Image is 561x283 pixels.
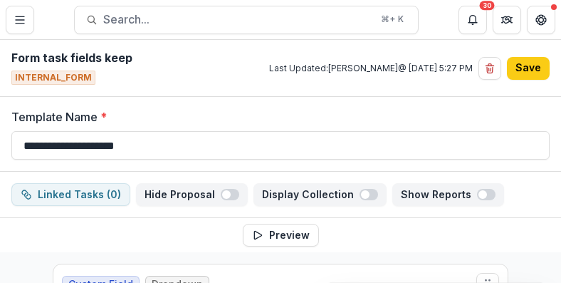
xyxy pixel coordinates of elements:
div: ⌘ + K [378,11,407,27]
button: Partners [493,6,521,34]
div: 30 [480,1,495,11]
button: Display Collection [253,183,387,206]
p: Hide Proposal [145,189,221,201]
button: Search... [74,6,419,34]
label: Template Name [11,108,541,125]
button: Notifications [458,6,487,34]
button: Get Help [527,6,555,34]
button: Save [507,57,550,80]
p: Last Updated: [PERSON_NAME] @ [DATE] 5:27 PM [269,62,473,75]
p: Display Collection [262,189,360,201]
button: Toggle Menu [6,6,34,34]
button: Delete template [478,57,501,80]
h2: Form task fields keep [11,51,132,65]
button: Preview [243,224,319,247]
p: Show Reports [401,189,477,201]
span: INTERNAL_FORM [11,71,95,85]
button: Hide Proposal [136,183,248,206]
span: Search... [103,13,372,26]
button: Show Reports [392,183,504,206]
button: dependent-tasks [11,183,130,206]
